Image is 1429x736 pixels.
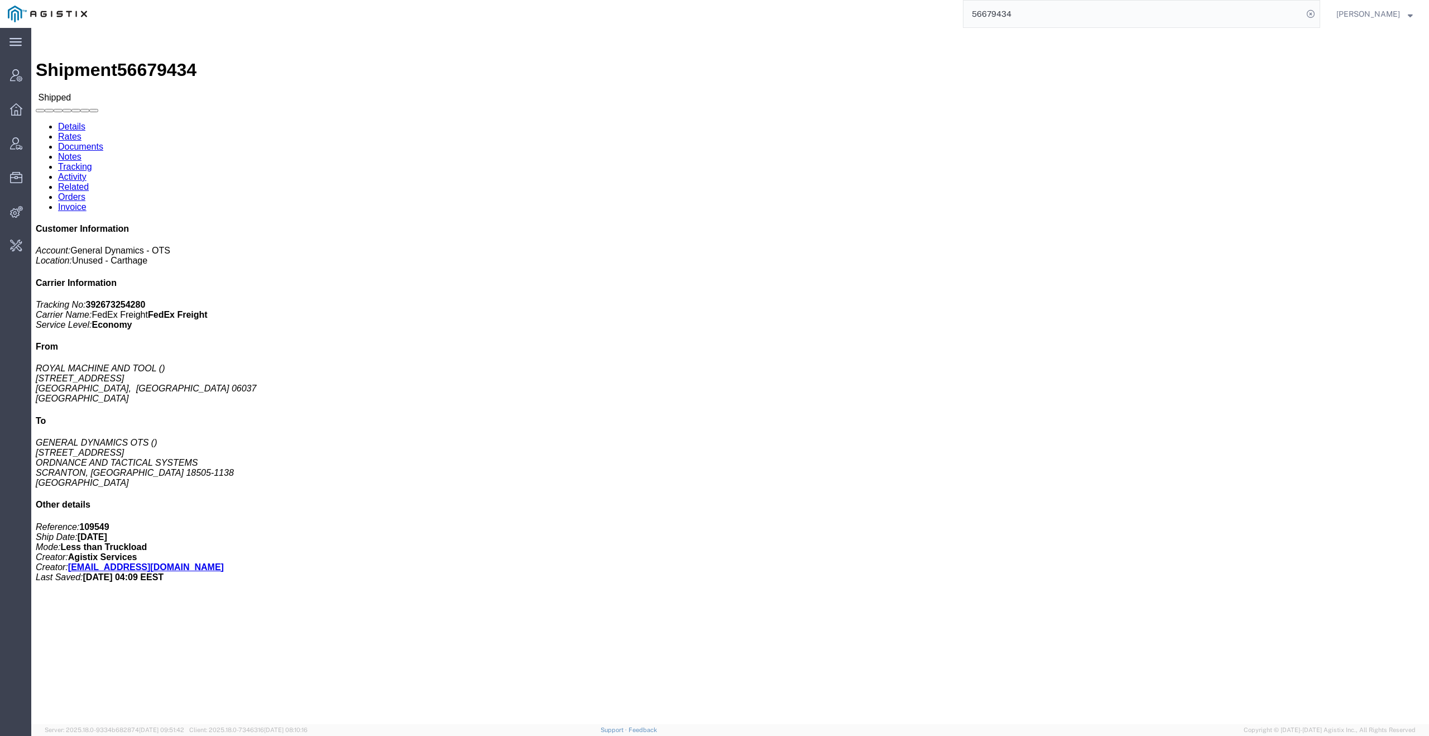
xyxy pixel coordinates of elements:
input: Search for shipment number, reference number [963,1,1303,27]
span: Daria Moshkova [1336,8,1400,20]
a: Feedback [629,727,657,733]
span: [DATE] 09:51:42 [139,727,184,733]
span: Copyright © [DATE]-[DATE] Agistix Inc., All Rights Reserved [1244,725,1416,735]
span: [DATE] 08:10:16 [264,727,308,733]
a: Support [601,727,629,733]
span: Server: 2025.18.0-9334b682874 [45,727,184,733]
iframe: FS Legacy Container [31,28,1429,724]
span: Client: 2025.18.0-7346316 [189,727,308,733]
img: logo [8,6,87,22]
button: [PERSON_NAME] [1336,7,1413,21]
